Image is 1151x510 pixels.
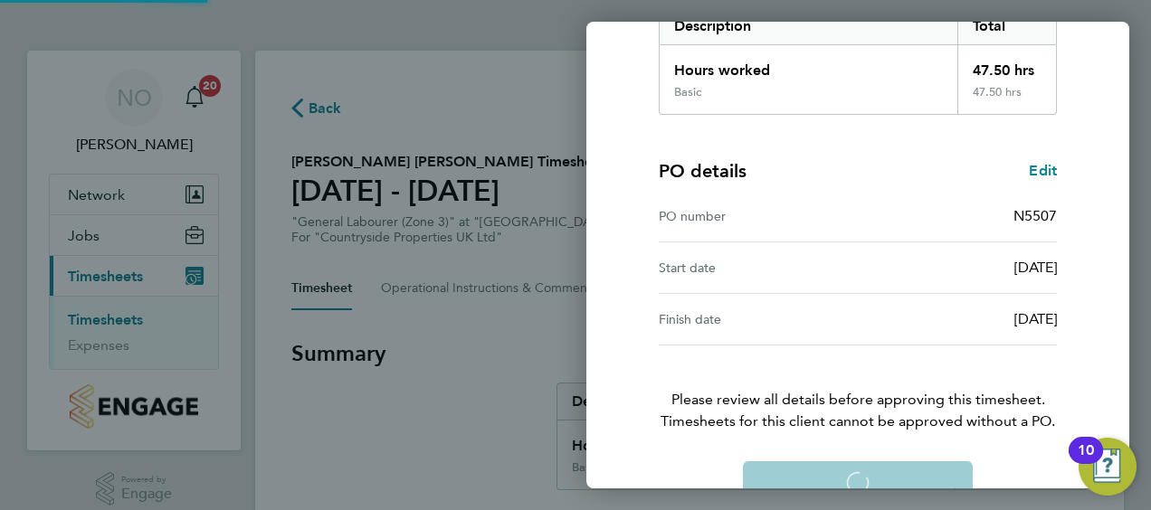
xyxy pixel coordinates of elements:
[659,158,747,184] h4: PO details
[858,308,1057,330] div: [DATE]
[957,45,1057,85] div: 47.50 hrs
[659,308,858,330] div: Finish date
[1029,160,1057,182] a: Edit
[1013,207,1057,224] span: N5507
[660,45,957,85] div: Hours worked
[1078,450,1094,474] div: 10
[674,85,701,99] div: Basic
[660,8,957,44] div: Description
[637,345,1079,432] p: Please review all details before approving this timesheet.
[957,8,1057,44] div: Total
[659,257,858,279] div: Start date
[1029,162,1057,179] span: Edit
[659,7,1057,115] div: Summary of 18 - 24 Aug 2025
[1079,438,1137,496] button: Open Resource Center, 10 new notifications
[659,205,858,227] div: PO number
[637,411,1079,432] span: Timesheets for this client cannot be approved without a PO.
[957,85,1057,114] div: 47.50 hrs
[858,257,1057,279] div: [DATE]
